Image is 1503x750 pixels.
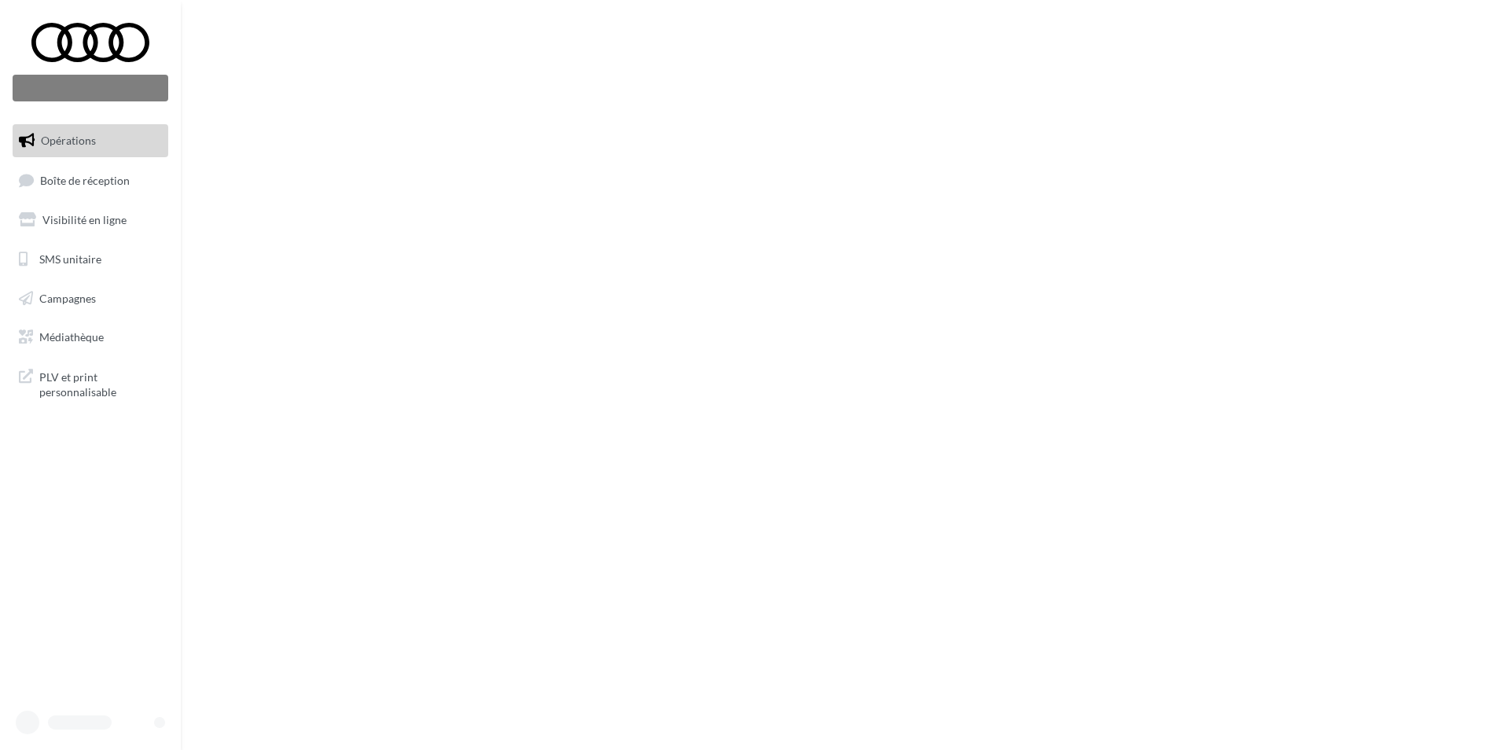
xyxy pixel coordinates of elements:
span: Opérations [41,134,96,147]
a: Boîte de réception [9,164,171,197]
a: Opérations [9,124,171,157]
a: Visibilité en ligne [9,204,171,237]
a: Médiathèque [9,321,171,354]
span: Boîte de réception [40,173,130,186]
div: Nouvelle campagne [13,75,168,101]
span: Campagnes [39,291,96,304]
a: PLV et print personnalisable [9,360,171,406]
span: Médiathèque [39,330,104,344]
span: Visibilité en ligne [42,213,127,226]
a: SMS unitaire [9,243,171,276]
a: Campagnes [9,282,171,315]
span: PLV et print personnalisable [39,366,162,400]
span: SMS unitaire [39,252,101,266]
